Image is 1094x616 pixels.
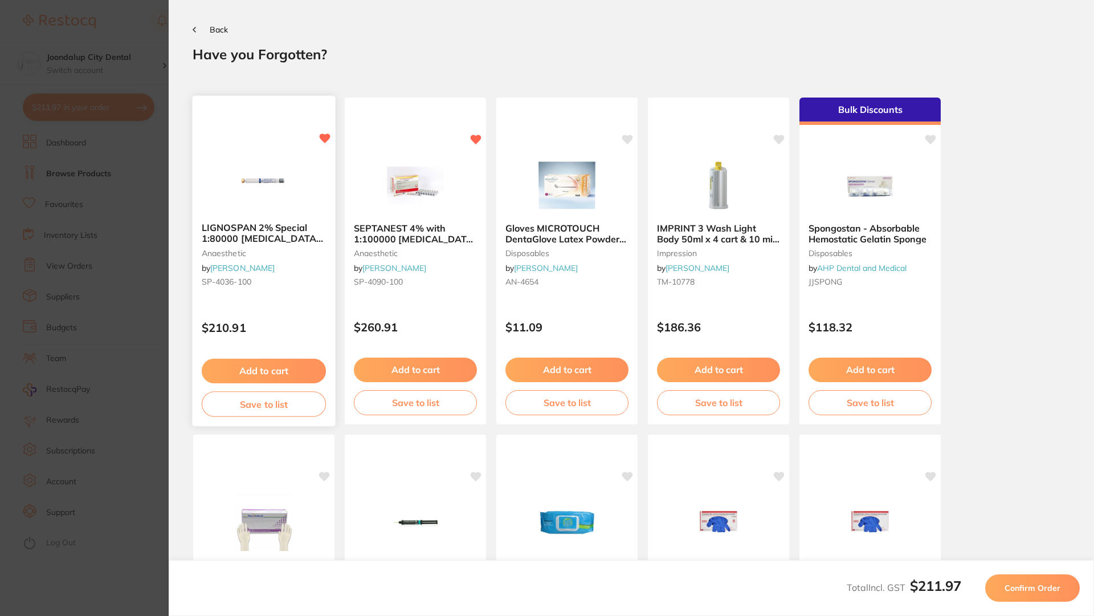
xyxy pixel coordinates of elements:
[202,223,326,244] b: LIGNOSPAN 2% Special 1:80000 adrenalin 2.2ml 2xBox 50 Blue
[681,494,756,551] img: Gloves DE Nitrile Examination Pwd Free Small Box 200
[809,358,932,382] button: Add to cart
[354,321,477,334] p: $260.91
[227,494,301,551] img: NuEco Latex Exam Gloves Powder Free Small
[530,494,604,551] img: SPEEDY CLEAN WIPES Neutral Detergent Wipes Flat Pk of 80
[505,263,578,273] span: by
[809,263,907,273] span: by
[809,223,932,244] b: Spongostan - Absorbable Hemostatic Gelatin Sponge
[657,390,780,415] button: Save to list
[193,46,1070,63] h2: Have you Forgotten?
[202,263,275,273] span: by
[657,223,780,244] b: IMPRINT 3 Wash Light Body 50ml x 4 cart & 10 mix tips
[505,390,628,415] button: Save to list
[657,277,780,286] small: TM-10778
[202,322,326,335] p: $210.91
[681,157,756,214] img: IMPRINT 3 Wash Light Body 50ml x 4 cart & 10 mix tips
[505,223,628,244] b: Gloves MICROTOUCH DentaGlove Latex Powder Free Small x 100
[202,249,326,258] small: anaesthetic
[505,321,628,334] p: $11.09
[657,249,780,258] small: impression
[817,263,907,273] a: AHP Dental and Medical
[666,263,729,273] a: [PERSON_NAME]
[354,390,477,415] button: Save to list
[809,277,932,286] small: JJSPONG
[378,494,452,551] img: Variolink Esthetic DC Neutral 9g
[985,574,1080,602] button: Confirm Order
[657,358,780,382] button: Add to cart
[833,494,907,551] img: Gloves DE Nitrile Examination Pwd Free Medium Box 200
[505,249,628,258] small: disposables
[210,25,228,35] span: Back
[202,359,326,383] button: Add to cart
[910,577,961,594] b: $211.97
[354,263,426,273] span: by
[809,390,932,415] button: Save to list
[809,249,932,258] small: disposables
[505,277,628,286] small: AN-4654
[193,25,228,34] button: Back
[354,277,477,286] small: SP-4090-100
[847,582,961,593] span: Total Incl. GST
[202,278,326,287] small: SP-4036-100
[378,157,452,214] img: SEPTANEST 4% with 1:100000 adrenalin 2.2ml 2xBox 50 GOLD
[354,249,477,258] small: anaesthetic
[202,391,326,417] button: Save to list
[354,358,477,382] button: Add to cart
[226,156,301,213] img: LIGNOSPAN 2% Special 1:80000 adrenalin 2.2ml 2xBox 50 Blue
[799,98,941,125] div: Bulk Discounts
[809,321,932,334] p: $118.32
[505,358,628,382] button: Add to cart
[657,321,780,334] p: $186.36
[833,157,907,214] img: Spongostan - Absorbable Hemostatic Gelatin Sponge
[514,263,578,273] a: [PERSON_NAME]
[362,263,426,273] a: [PERSON_NAME]
[210,263,275,273] a: [PERSON_NAME]
[354,223,477,244] b: SEPTANEST 4% with 1:100000 adrenalin 2.2ml 2xBox 50 GOLD
[1005,583,1060,593] span: Confirm Order
[657,263,729,273] span: by
[530,157,604,214] img: Gloves MICROTOUCH DentaGlove Latex Powder Free Small x 100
